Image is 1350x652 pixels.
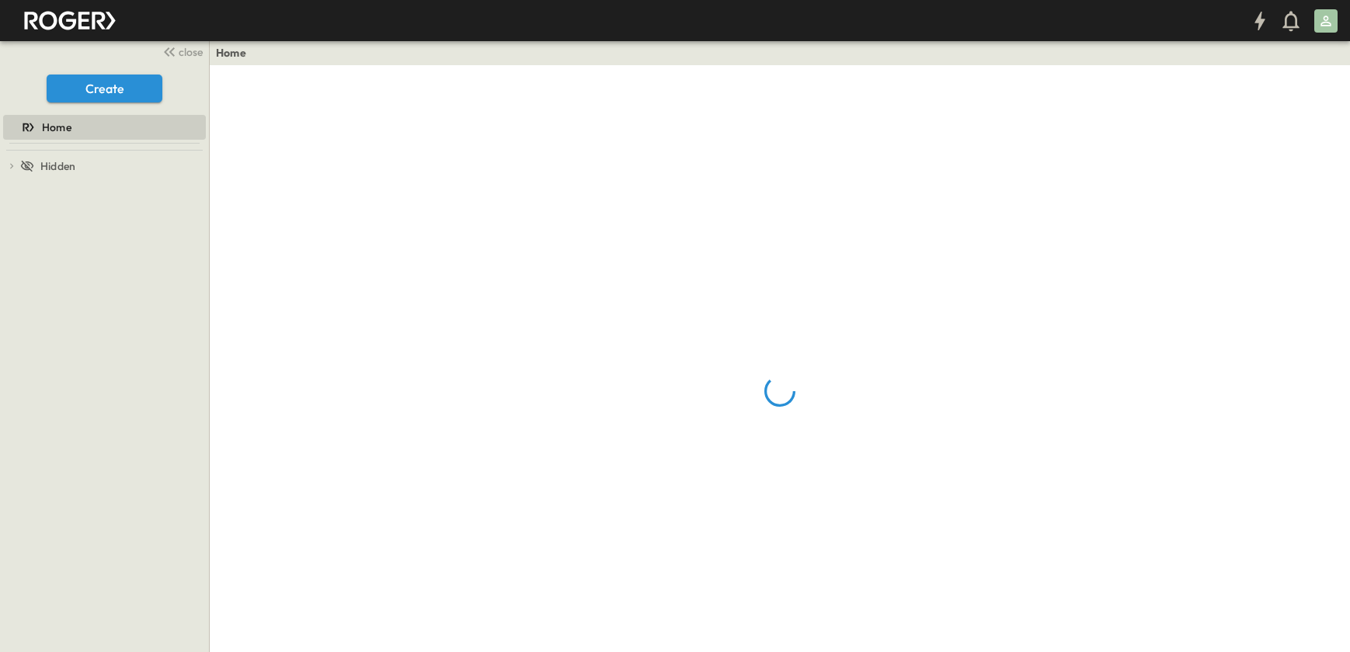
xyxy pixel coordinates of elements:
a: Home [3,116,203,138]
nav: breadcrumbs [216,45,256,61]
a: Home [216,45,246,61]
span: Hidden [40,158,75,174]
button: Create [47,75,162,102]
span: Home [42,120,71,135]
span: close [179,44,203,60]
button: close [156,40,206,62]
